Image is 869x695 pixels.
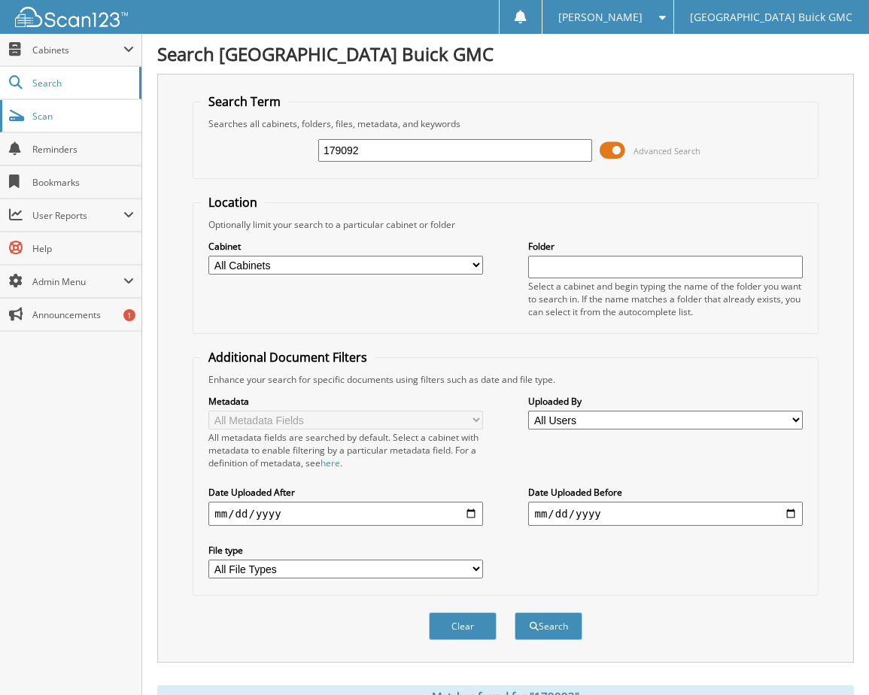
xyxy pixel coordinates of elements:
div: Optionally limit your search to a particular cabinet or folder [201,218,810,231]
span: Bookmarks [32,176,134,189]
span: [GEOGRAPHIC_DATA] Buick GMC [690,13,852,22]
h1: Search [GEOGRAPHIC_DATA] Buick GMC [157,41,854,66]
span: Announcements [32,308,134,321]
div: Select a cabinet and begin typing the name of the folder you want to search in. If the name match... [528,280,802,318]
a: here [321,457,340,469]
span: [PERSON_NAME] [558,13,643,22]
legend: Additional Document Filters [201,349,375,366]
span: Scan [32,110,134,123]
label: Metadata [208,395,482,408]
input: end [528,502,802,526]
span: Reminders [32,143,134,156]
span: Cabinets [32,44,123,56]
button: Clear [429,612,497,640]
span: Admin Menu [32,275,123,288]
span: Search [32,77,132,90]
legend: Location [201,194,265,211]
label: File type [208,544,482,557]
div: Searches all cabinets, folders, files, metadata, and keywords [201,117,810,130]
span: User Reports [32,209,123,222]
label: Date Uploaded After [208,486,482,499]
label: Cabinet [208,240,482,253]
div: Enhance your search for specific documents using filters such as date and file type. [201,373,810,386]
button: Search [515,612,582,640]
input: start [208,502,482,526]
legend: Search Term [201,93,288,110]
div: 1 [123,309,135,321]
div: All metadata fields are searched by default. Select a cabinet with metadata to enable filtering b... [208,431,482,469]
label: Uploaded By [528,395,802,408]
label: Date Uploaded Before [528,486,802,499]
img: scan123-logo-white.svg [15,7,128,27]
span: Help [32,242,134,255]
span: Advanced Search [634,145,700,156]
label: Folder [528,240,802,253]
